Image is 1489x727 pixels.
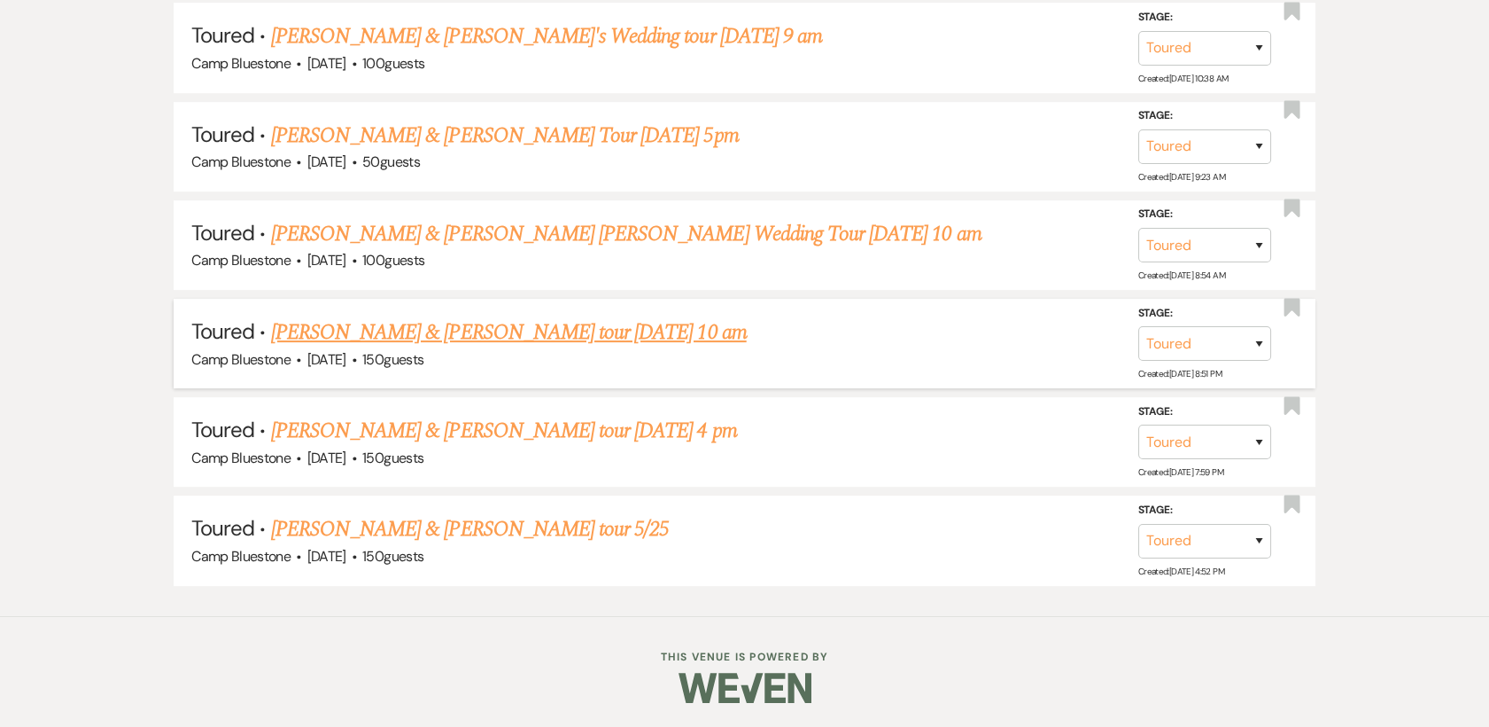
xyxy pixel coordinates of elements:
[1138,270,1225,281] span: Created: [DATE] 8:54 AM
[1138,403,1271,422] label: Stage:
[1138,106,1271,126] label: Stage:
[191,514,254,542] span: Toured
[191,317,254,345] span: Toured
[271,415,737,447] a: [PERSON_NAME] & [PERSON_NAME] tour [DATE] 4 pm
[191,416,254,443] span: Toured
[1138,501,1271,520] label: Stage:
[307,54,346,73] span: [DATE]
[307,449,346,467] span: [DATE]
[307,350,346,369] span: [DATE]
[1138,466,1223,478] span: Created: [DATE] 7:59 PM
[1138,73,1228,84] span: Created: [DATE] 10:38 AM
[191,251,291,270] span: Camp Bluestone
[1138,368,1221,379] span: Created: [DATE] 8:51 PM
[362,251,424,270] span: 100 guests
[271,513,670,545] a: [PERSON_NAME] & [PERSON_NAME] tour 5/25
[362,152,420,171] span: 50 guests
[191,121,254,148] span: Toured
[191,350,291,369] span: Camp Bluestone
[362,350,423,369] span: 150 guests
[362,547,423,566] span: 150 guests
[1138,205,1271,224] label: Stage:
[1138,8,1271,27] label: Stage:
[271,20,822,52] a: [PERSON_NAME] & [PERSON_NAME]'s Wedding tour [DATE] 9 am
[271,120,739,152] a: [PERSON_NAME] & [PERSON_NAME] Tour [DATE] 5pm
[1138,171,1225,183] span: Created: [DATE] 9:23 AM
[271,218,981,250] a: [PERSON_NAME] & [PERSON_NAME] [PERSON_NAME] Wedding Tour [DATE] 10 am
[307,251,346,270] span: [DATE]
[191,152,291,171] span: Camp Bluestone
[191,449,291,467] span: Camp Bluestone
[191,547,291,566] span: Camp Bluestone
[307,152,346,171] span: [DATE]
[362,54,424,73] span: 100 guests
[1138,304,1271,324] label: Stage:
[191,54,291,73] span: Camp Bluestone
[307,547,346,566] span: [DATE]
[1138,566,1224,577] span: Created: [DATE] 4:52 PM
[362,449,423,467] span: 150 guests
[191,219,254,246] span: Toured
[191,21,254,49] span: Toured
[679,657,811,719] img: Weven Logo
[271,317,747,348] a: [PERSON_NAME] & [PERSON_NAME] tour [DATE] 10 am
